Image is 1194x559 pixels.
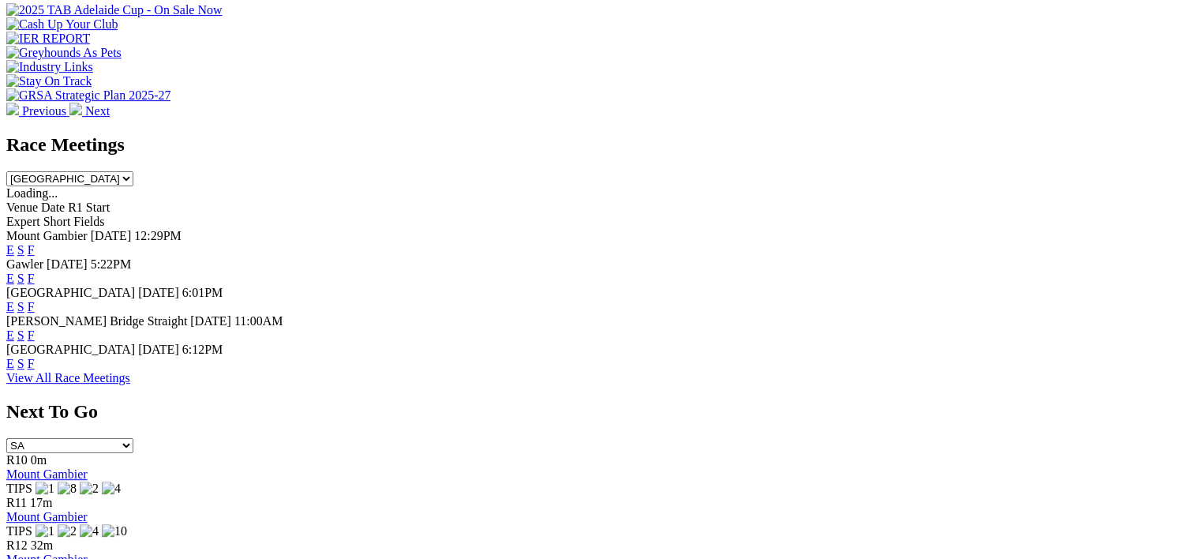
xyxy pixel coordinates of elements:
span: Venue [6,201,38,214]
h2: Next To Go [6,401,1188,422]
span: Next [85,104,110,118]
a: S [17,243,24,257]
img: Greyhounds As Pets [6,46,122,60]
img: Stay On Track [6,74,92,88]
span: [DATE] [138,286,179,299]
span: 6:01PM [182,286,223,299]
img: 8 [58,482,77,496]
span: TIPS [6,482,32,495]
span: Loading... [6,186,58,200]
span: 11:00AM [234,314,283,328]
span: [GEOGRAPHIC_DATA] [6,286,135,299]
img: chevron-left-pager-white.svg [6,103,19,115]
a: F [28,357,35,370]
a: S [17,272,24,285]
img: 2025 TAB Adelaide Cup - On Sale Now [6,3,223,17]
span: Date [41,201,65,214]
span: 12:29PM [134,229,182,242]
span: [GEOGRAPHIC_DATA] [6,343,135,356]
span: Short [43,215,71,228]
h2: Race Meetings [6,134,1188,156]
a: Mount Gambier [6,510,88,523]
a: Previous [6,104,69,118]
img: 4 [102,482,121,496]
a: E [6,272,14,285]
span: 32m [31,538,53,552]
a: S [17,357,24,370]
span: [DATE] [190,314,231,328]
a: S [17,328,24,342]
span: [DATE] [138,343,179,356]
span: [DATE] [91,229,132,242]
img: 4 [80,524,99,538]
a: F [28,328,35,342]
img: 2 [58,524,77,538]
span: 0m [31,453,47,467]
span: 6:12PM [182,343,223,356]
span: Fields [73,215,104,228]
img: 1 [36,482,54,496]
img: Industry Links [6,60,93,74]
span: TIPS [6,524,32,538]
span: Mount Gambier [6,229,88,242]
span: Expert [6,215,40,228]
span: 17m [30,496,52,509]
a: F [28,272,35,285]
img: 1 [36,524,54,538]
span: [DATE] [47,257,88,271]
img: chevron-right-pager-white.svg [69,103,82,115]
a: Next [69,104,110,118]
span: 5:22PM [91,257,132,271]
img: IER REPORT [6,32,90,46]
img: 2 [80,482,99,496]
span: R12 [6,538,28,552]
a: E [6,328,14,342]
img: 10 [102,524,127,538]
a: E [6,357,14,370]
a: S [17,300,24,313]
span: [PERSON_NAME] Bridge Straight [6,314,187,328]
img: GRSA Strategic Plan 2025-27 [6,88,170,103]
a: F [28,300,35,313]
span: R1 Start [68,201,110,214]
span: R10 [6,453,28,467]
span: R11 [6,496,27,509]
a: View All Race Meetings [6,371,130,385]
a: Mount Gambier [6,467,88,481]
a: E [6,300,14,313]
a: E [6,243,14,257]
a: F [28,243,35,257]
img: Cash Up Your Club [6,17,118,32]
span: Gawler [6,257,43,271]
span: Previous [22,104,66,118]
